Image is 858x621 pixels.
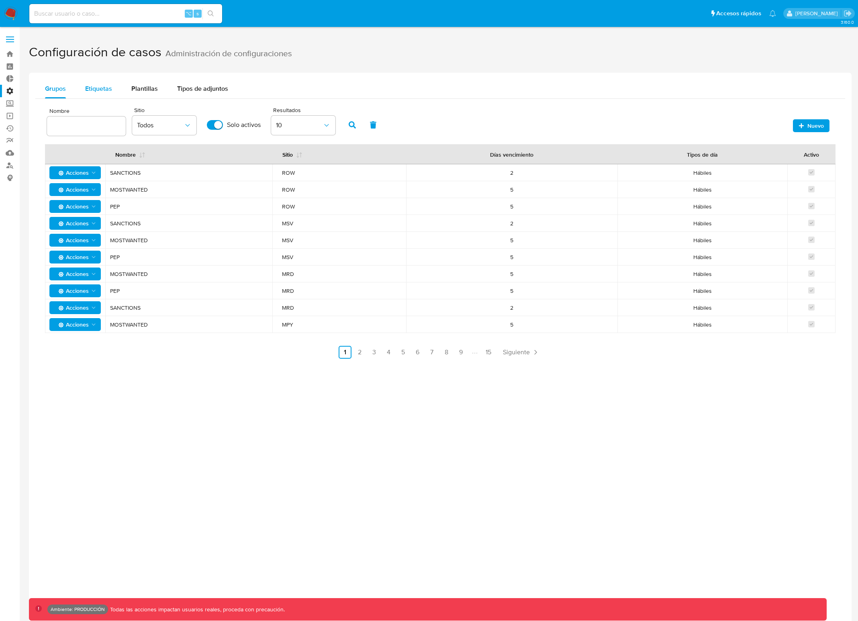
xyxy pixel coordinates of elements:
a: Salir [844,9,852,18]
a: Notificaciones [769,10,776,17]
p: jarvi.zambrano@mercadolibre.com.co [795,10,841,17]
p: Todas las acciones impactan usuarios reales, proceda con precaución. [108,606,285,613]
span: Accesos rápidos [716,9,761,18]
span: ⌥ [186,10,192,17]
span: s [196,10,199,17]
button: search-icon [202,8,219,19]
p: Ambiente: PRODUCCIÓN [51,608,105,611]
input: Buscar usuario o caso... [29,8,222,19]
